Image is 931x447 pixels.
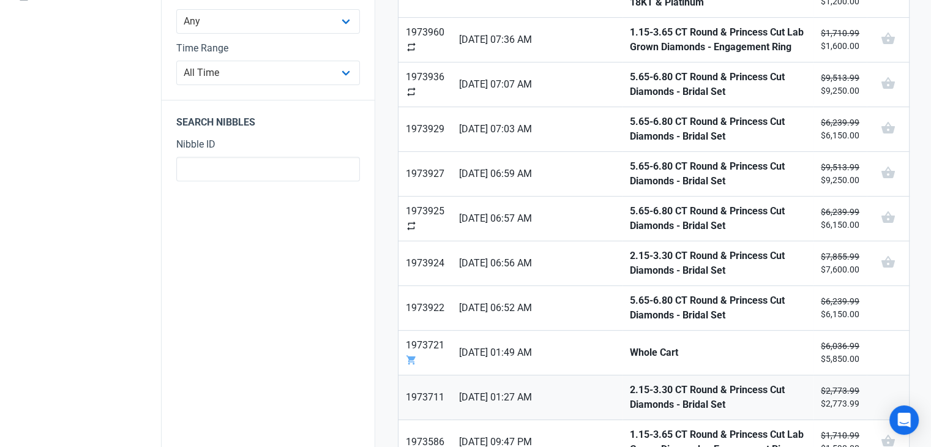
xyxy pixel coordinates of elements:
span: [DATE] 07:07 AM [459,77,615,92]
a: [DATE] 01:27 AM [452,375,623,419]
small: $6,150.00 [821,206,859,231]
a: shopping_basket [867,197,909,241]
span: shopping_basket [880,165,895,180]
a: $6,239.99$6,150.00 [813,286,867,330]
a: [DATE] 07:07 AM [452,62,623,107]
a: $2,773.99$2,773.99 [813,375,867,419]
a: 1973721shopping_cart [398,331,452,375]
div: Open Intercom Messenger [889,405,919,435]
strong: 2.15-3.30 CT Round & Princess Cut Diamonds - Bridal Set [630,383,806,412]
s: $2,773.99 [821,386,859,396]
small: $9,250.00 [821,72,859,97]
a: [DATE] 06:59 AM [452,152,623,196]
small: $1,600.00 [821,27,859,53]
strong: 1.15-3.65 CT Round & Princess Cut Lab Grown Diamonds - Engagement Ring [630,25,806,54]
label: Nibble ID [176,137,360,152]
span: [DATE] 06:56 AM [459,256,615,271]
a: [DATE] 06:56 AM [452,241,623,285]
span: [DATE] 07:36 AM [459,32,615,47]
a: shopping_basket [867,18,909,62]
span: shopping_cart [406,355,417,366]
a: [DATE] 07:03 AM [452,107,623,151]
span: repeat [406,42,417,53]
span: [DATE] 06:59 AM [459,167,615,181]
a: $6,239.99$6,150.00 [813,197,867,241]
s: $6,239.99 [821,296,859,306]
a: $6,239.99$6,150.00 [813,107,867,151]
a: 1973929 [398,107,452,151]
span: shopping_basket [880,210,895,225]
a: shopping_basket [867,241,909,285]
strong: 2.15-3.30 CT Round & Princess Cut Diamonds - Bridal Set [630,249,806,278]
span: [DATE] 06:57 AM [459,211,615,226]
strong: 5.65-6.80 CT Round & Princess Cut Diamonds - Bridal Set [630,70,806,99]
a: 1.15-3.65 CT Round & Princess Cut Lab Grown Diamonds - Engagement Ring [623,18,813,62]
a: 1973936repeat [398,62,452,107]
a: $6,036.99$5,850.00 [813,331,867,375]
s: $7,855.99 [821,252,859,261]
span: [DATE] 01:49 AM [459,345,615,360]
a: [DATE] 01:49 AM [452,331,623,375]
a: [DATE] 06:57 AM [452,197,623,241]
a: 1973925repeat [398,197,452,241]
span: shopping_basket [880,31,895,46]
strong: 5.65-6.80 CT Round & Princess Cut Diamonds - Bridal Set [630,115,806,144]
span: [DATE] 06:52 AM [459,301,615,315]
s: $6,036.99 [821,341,859,351]
a: Whole Cart [623,331,813,375]
span: [DATE] 07:03 AM [459,122,615,137]
s: $9,513.99 [821,73,859,83]
a: 1973711 [398,375,452,419]
a: [DATE] 07:36 AM [452,18,623,62]
label: Time Range [176,41,360,56]
a: 1973922 [398,286,452,330]
span: shopping_basket [880,255,895,269]
a: shopping_basket [867,62,909,107]
span: repeat [406,86,417,97]
a: [DATE] 06:52 AM [452,286,623,330]
a: 1973924 [398,241,452,285]
s: $6,239.99 [821,118,859,127]
a: $1,710.99$1,600.00 [813,18,867,62]
a: 5.65-6.80 CT Round & Princess Cut Diamonds - Bridal Set [623,197,813,241]
small: $2,773.99 [821,385,859,410]
strong: 5.65-6.80 CT Round & Princess Cut Diamonds - Bridal Set [630,159,806,189]
span: repeat [406,220,417,231]
a: 5.65-6.80 CT Round & Princess Cut Diamonds - Bridal Set [623,286,813,330]
a: shopping_basket [867,107,909,151]
small: $9,250.00 [821,161,859,187]
a: 1973960repeat [398,18,452,62]
s: $1,710.99 [821,430,859,440]
s: $6,239.99 [821,207,859,217]
a: $7,855.99$7,600.00 [813,241,867,285]
s: $1,710.99 [821,28,859,38]
small: $6,150.00 [821,295,859,321]
strong: 5.65-6.80 CT Round & Princess Cut Diamonds - Bridal Set [630,293,806,323]
legend: Search Nibbles [162,100,375,137]
small: $5,850.00 [821,340,859,366]
a: 5.65-6.80 CT Round & Princess Cut Diamonds - Bridal Set [623,152,813,196]
a: 2.15-3.30 CT Round & Princess Cut Diamonds - Bridal Set [623,241,813,285]
s: $9,513.99 [821,162,859,172]
small: $7,600.00 [821,250,859,276]
span: [DATE] 01:27 AM [459,390,615,405]
a: 2.15-3.30 CT Round & Princess Cut Diamonds - Bridal Set [623,375,813,419]
a: $9,513.99$9,250.00 [813,62,867,107]
a: 5.65-6.80 CT Round & Princess Cut Diamonds - Bridal Set [623,107,813,151]
strong: 5.65-6.80 CT Round & Princess Cut Diamonds - Bridal Set [630,204,806,233]
span: shopping_basket [880,121,895,135]
a: 1973927 [398,152,452,196]
a: 5.65-6.80 CT Round & Princess Cut Diamonds - Bridal Set [623,62,813,107]
span: shopping_basket [880,76,895,91]
small: $6,150.00 [821,116,859,142]
a: shopping_basket [867,152,909,196]
a: $9,513.99$9,250.00 [813,152,867,196]
strong: Whole Cart [630,345,806,360]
